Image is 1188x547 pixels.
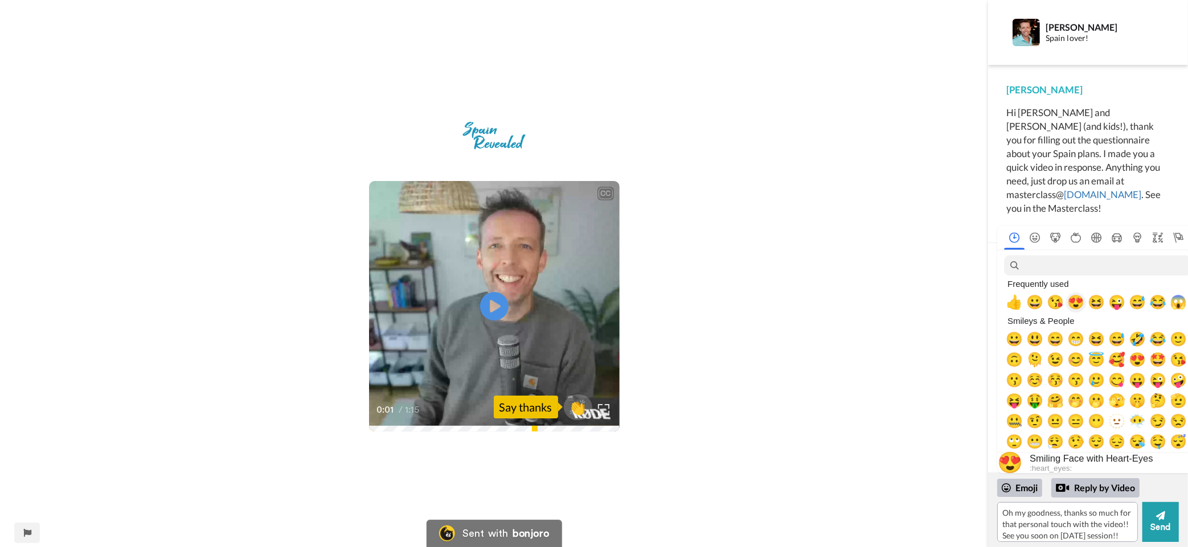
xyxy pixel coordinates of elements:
span: 👏 [564,398,592,416]
div: Reply by Video [1056,481,1070,495]
div: [PERSON_NAME] [1006,83,1170,97]
a: Bonjoro LogoSent withbonjoro [426,520,562,547]
span: 1:15 [405,403,425,417]
div: CC [599,188,613,199]
img: Bonjoro Logo [439,525,454,541]
img: 06906c8b-eeae-4fc1-9b3e-93850d61b61a [453,113,534,158]
textarea: Oh my goodness, thanks so much for that personal touch with the video!! See you soon on [DATE] se... [997,502,1138,542]
span: / [399,403,403,417]
img: Profile Image [1013,19,1040,46]
div: Reply by Video [1051,478,1140,497]
div: Hi [PERSON_NAME] and [PERSON_NAME] (and kids!), thank you for filling out the questionnaire about... [1006,106,1170,215]
div: [PERSON_NAME] [1046,22,1157,32]
div: Say thanks [494,396,558,418]
div: Sent with [462,528,508,538]
div: bonjoro [513,528,549,538]
button: 👏 [564,394,592,420]
a: [DOMAIN_NAME] [1064,188,1141,200]
div: Emoji [997,479,1042,497]
span: 0:01 [377,403,397,417]
div: Spain lover! [1046,34,1157,43]
img: Full screen [598,404,609,416]
button: Send [1142,502,1179,542]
